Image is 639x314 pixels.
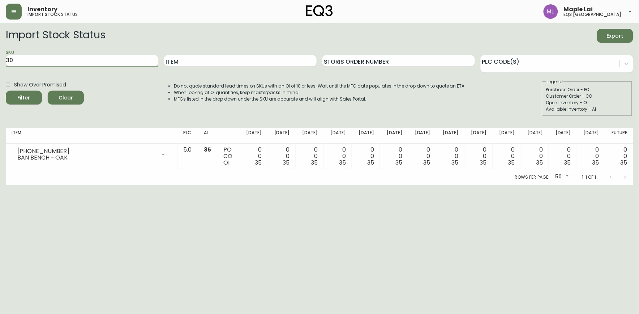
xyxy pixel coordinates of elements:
[549,128,577,144] th: [DATE]
[611,147,627,166] div: 0 0
[515,174,549,181] p: Rows per page:
[498,147,515,166] div: 0 0
[564,7,593,12] span: Maple Lai
[603,31,627,41] span: Export
[436,128,464,144] th: [DATE]
[12,147,172,162] div: [PHONE_NUMBER]BAN BENCH - OAK
[452,158,459,167] span: 35
[330,147,346,166] div: 0 0
[367,158,374,167] span: 35
[27,12,78,17] h5: import stock status
[174,83,466,89] li: Do not quote standard lead times on SKUs with an OI of 10 or less. Wait until the MFG date popula...
[224,147,233,166] div: PO CO
[546,93,629,99] div: Customer Order - CO
[564,158,571,167] span: 35
[554,147,571,166] div: 0 0
[544,4,558,19] img: 61e28cffcf8cc9f4e300d877dd684943
[27,7,57,12] span: Inventory
[6,91,42,105] button: Filter
[306,5,333,17] img: logo
[204,145,211,154] span: 35
[352,128,380,144] th: [DATE]
[546,106,629,113] div: Available Inventory - AI
[301,147,318,166] div: 0 0
[386,147,402,166] div: 0 0
[526,147,543,166] div: 0 0
[17,154,156,161] div: BAN BENCH - OAK
[583,147,599,166] div: 0 0
[245,147,262,166] div: 0 0
[546,99,629,106] div: Open Inventory - OI
[597,29,633,43] button: Export
[283,158,290,167] span: 35
[53,93,78,102] span: Clear
[408,128,436,144] th: [DATE]
[592,158,599,167] span: 35
[536,158,543,167] span: 35
[480,158,487,167] span: 35
[224,158,230,167] span: OI
[255,158,262,167] span: 35
[605,128,633,144] th: Future
[395,158,402,167] span: 35
[577,128,605,144] th: [DATE]
[324,128,352,144] th: [DATE]
[18,93,30,102] div: Filter
[520,128,549,144] th: [DATE]
[267,128,296,144] th: [DATE]
[357,147,374,166] div: 0 0
[48,91,84,105] button: Clear
[174,89,466,96] li: When looking at OI quantities, keep masterpacks in mind.
[414,147,430,166] div: 0 0
[178,144,198,169] td: 5.0
[17,148,156,154] div: [PHONE_NUMBER]
[239,128,267,144] th: [DATE]
[311,158,318,167] span: 35
[464,128,493,144] th: [DATE]
[339,158,346,167] span: 35
[621,158,627,167] span: 35
[14,81,66,89] span: Show Over Promised
[564,12,622,17] h5: eq3 [GEOGRAPHIC_DATA]
[178,128,198,144] th: PLC
[6,29,105,43] h2: Import Stock Status
[380,128,408,144] th: [DATE]
[470,147,487,166] div: 0 0
[296,128,324,144] th: [DATE]
[582,174,596,181] p: 1-1 of 1
[424,158,430,167] span: 35
[493,128,521,144] th: [DATE]
[273,147,290,166] div: 0 0
[6,128,178,144] th: Item
[552,171,570,183] div: 50
[546,86,629,93] div: Purchase Order - PO
[174,96,466,102] li: MFGs listed in the drop down under the SKU are accurate and will align with Sales Portal.
[198,128,218,144] th: AI
[442,147,459,166] div: 0 0
[546,78,564,85] legend: Legend
[508,158,515,167] span: 35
